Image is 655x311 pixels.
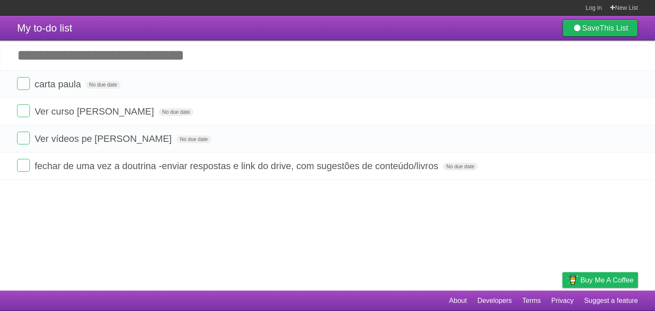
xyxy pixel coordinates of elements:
label: Done [17,77,30,90]
b: This List [600,24,628,32]
a: Privacy [551,293,574,309]
span: No due date [159,108,193,116]
span: No due date [86,81,120,89]
span: My to-do list [17,22,72,34]
label: Done [17,132,30,144]
a: Buy me a coffee [562,272,638,288]
span: Ver vídeos pe [PERSON_NAME] [35,133,174,144]
span: No due date [177,135,211,143]
span: Buy me a coffee [580,273,634,288]
a: Suggest a feature [584,293,638,309]
img: Buy me a coffee [567,273,578,287]
a: Terms [522,293,541,309]
a: About [449,293,467,309]
a: Developers [477,293,512,309]
span: Ver curso [PERSON_NAME] [35,106,156,117]
span: carta paula [35,79,83,89]
span: No due date [443,163,478,170]
label: Done [17,104,30,117]
a: SaveThis List [562,20,638,37]
label: Done [17,159,30,172]
span: fechar de uma vez a doutrina -enviar respostas e link do drive, com sugestões de conteúdo/livros [35,161,441,171]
